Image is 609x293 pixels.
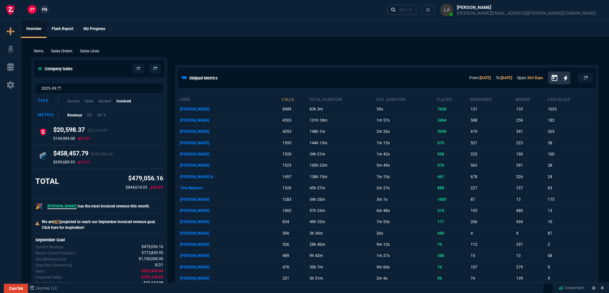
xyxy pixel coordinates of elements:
p: 63 [548,184,593,192]
p: 834 [282,217,307,226]
p: 10 [548,217,593,226]
p: 182 [548,116,593,125]
p: 337 [516,240,546,249]
p: 131 [471,105,514,114]
button: Open calendar [551,73,563,83]
p: Delta divided by the remaining ship days. [35,281,66,286]
p: spec.value [138,280,164,286]
p: Quotes [67,98,79,104]
p: 6m 48s [377,206,435,215]
p: spec.value [133,256,164,262]
p: 171 [437,217,469,226]
a: [DATE] [501,76,512,80]
p: The difference between the current month's Revenue goal and projected month-end. [35,274,62,280]
p: 🎉 [35,202,42,211]
p: 888 [437,184,469,192]
p: 2m 4s [377,274,435,283]
p: spec.value [136,250,164,256]
p: 28 [548,161,593,170]
a: [DATE] [480,76,491,80]
span: [PERSON_NAME] [48,204,77,209]
p: 588 [471,116,514,125]
p: 34h 21m [310,150,375,159]
p: Out of 21 ship days in Sep - there are 8 remaining. [35,262,72,268]
p: GP [87,112,92,118]
a: My Progress [78,20,110,38]
p: 112 [471,240,514,249]
p: 49h 32m [310,217,375,226]
p: 43.3% [150,184,163,190]
h5: Company Sales [38,66,73,72]
a: Flash Report [47,20,78,38]
p: 68 [548,251,593,260]
p: $699,689.95 [53,160,75,165]
p: 133 [516,105,546,114]
p: 227 [471,184,514,192]
p: 144h 13m [310,139,375,147]
p: 175 [548,195,593,204]
p: 1m 57s [377,116,435,125]
p: 8989 [282,105,307,114]
p: Revenue [67,112,82,118]
p: 7m 15s [377,172,435,181]
p: 1m 27s [377,251,435,260]
p: 5h 51m [310,274,375,283]
p: 9 [548,274,593,283]
p: 39s [377,105,435,114]
p: 279 [516,263,546,272]
p: 388 [437,251,469,260]
span: $33,274.29 [87,128,107,133]
p: We are projected to reach our September invoiced revenue goal. Click here for inspiration! [42,219,163,230]
p: 96 [437,274,469,283]
p: 13 [516,251,546,260]
h4: $458,457.79 [53,149,113,160]
p: 619 [471,127,514,136]
p: Tiny Neptune [180,184,281,192]
span: ZT [30,7,34,12]
p: 5m 49s [377,161,435,170]
p: 521 [471,139,514,147]
p: 54h 55m [310,195,375,204]
p: 675 [437,139,469,147]
p: [PERSON_NAME] Iii [180,172,281,181]
p: Span: [517,75,543,81]
p: 45h 27m [310,184,375,192]
p: 131h 18m [310,116,375,125]
p: [PERSON_NAME] [180,274,281,283]
p: 434 [516,217,546,226]
p: 9h 42m [310,251,375,260]
div: Ctrl + K [399,7,412,12]
p: Uses current month's data to project the month's close. [35,250,76,256]
p: 100 [548,150,593,159]
p: 9 [516,229,546,238]
p: 1m 42s [377,150,435,159]
span: Out of 21 ship days in Sep - there are 8 remaining. [155,262,163,268]
span: $740,585.66 [91,152,113,156]
p: 15 [471,251,514,260]
p: 190 [516,150,546,159]
span: The difference between the current month's Revenue goal and projected month-end. [141,274,163,280]
p: 4293 [282,127,307,136]
p: 1025 [548,105,593,114]
th: user [179,94,282,103]
p: 315 [437,206,469,215]
p: 83h 3m [310,105,375,114]
p: 225 [471,150,514,159]
p: 223 [516,139,546,147]
span: The difference between the current month's Revenue and the goal. [141,268,163,274]
p: [PERSON_NAME] [180,240,281,249]
p: Company Revenue Goal for Sep. [35,256,66,262]
p: 3040 [437,127,469,136]
a: msbcCompanyName [28,285,59,291]
div: Metric [38,112,58,118]
p: 13 [548,206,593,215]
p: 2 [548,240,593,249]
p: [PERSON_NAME] [180,195,281,204]
p: 678 [471,172,514,181]
p: 24 [548,172,593,181]
p: 9 [548,263,593,272]
p: 85.8% [77,136,91,141]
p: 259 [516,116,546,125]
p: 1529 [282,150,307,159]
p: 74 [471,274,514,283]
